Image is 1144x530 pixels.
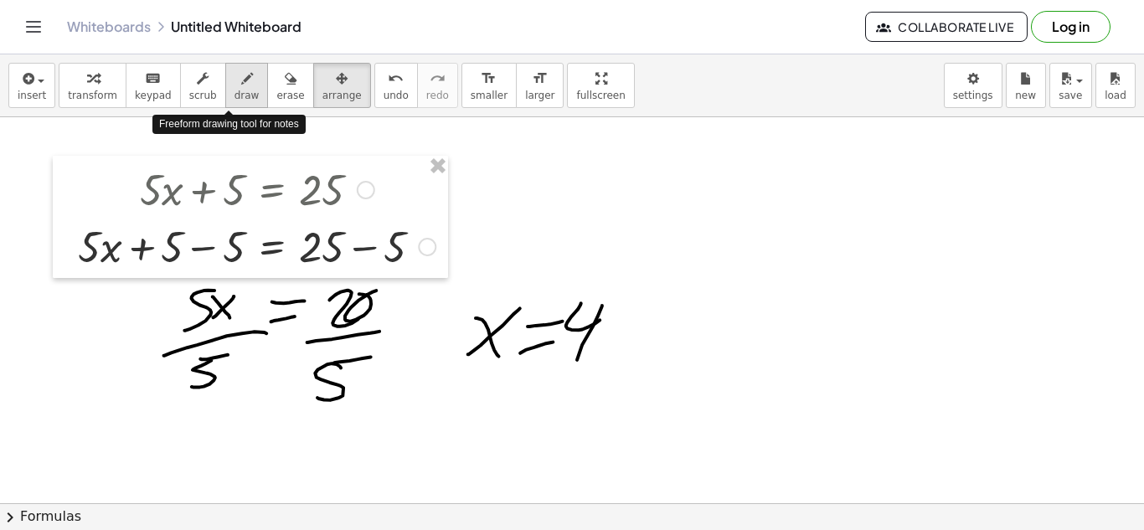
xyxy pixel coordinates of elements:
button: format_sizelarger [516,63,564,108]
button: load [1095,63,1136,108]
button: Collaborate Live [865,12,1028,42]
span: draw [234,90,260,101]
span: settings [953,90,993,101]
button: erase [267,63,313,108]
button: draw [225,63,269,108]
button: settings [944,63,1002,108]
span: transform [68,90,117,101]
i: undo [388,69,404,89]
button: fullscreen [567,63,634,108]
button: Log in [1031,11,1111,43]
span: smaller [471,90,508,101]
button: scrub [180,63,226,108]
span: redo [426,90,449,101]
span: scrub [189,90,217,101]
span: Collaborate Live [879,19,1013,34]
button: save [1049,63,1092,108]
button: new [1006,63,1046,108]
span: save [1059,90,1082,101]
span: larger [525,90,554,101]
span: fullscreen [576,90,625,101]
i: keyboard [145,69,161,89]
span: arrange [322,90,362,101]
button: keyboardkeypad [126,63,181,108]
button: insert [8,63,55,108]
button: redoredo [417,63,458,108]
span: keypad [135,90,172,101]
span: new [1015,90,1036,101]
i: format_size [532,69,548,89]
button: arrange [313,63,371,108]
i: format_size [481,69,497,89]
span: load [1105,90,1126,101]
div: Freeform drawing tool for notes [152,115,306,134]
a: Whiteboards [67,18,151,35]
button: format_sizesmaller [461,63,517,108]
button: transform [59,63,126,108]
i: redo [430,69,446,89]
span: insert [18,90,46,101]
button: undoundo [374,63,418,108]
span: undo [384,90,409,101]
button: Toggle navigation [20,13,47,40]
span: erase [276,90,304,101]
